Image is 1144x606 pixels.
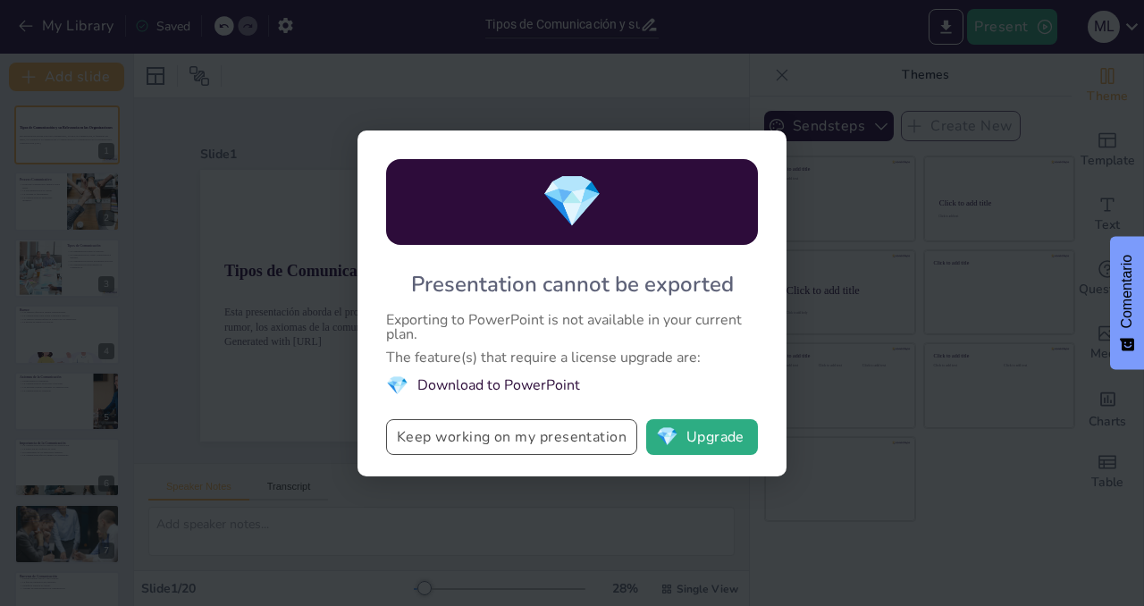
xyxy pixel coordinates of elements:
div: Exporting to PowerPoint is not available in your current plan. [386,313,758,341]
button: Keep working on my presentation [386,419,637,455]
button: diamondUpgrade [646,419,758,455]
button: Comentarios - Mostrar encuesta [1110,237,1144,370]
div: The feature(s) that require a license upgrade are: [386,350,758,365]
span: diamond [656,428,678,446]
span: diamond [386,374,408,398]
li: Download to PowerPoint [386,374,758,398]
span: diamond [541,167,603,236]
font: Comentario [1119,255,1134,329]
div: Presentation cannot be exported [411,270,734,299]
